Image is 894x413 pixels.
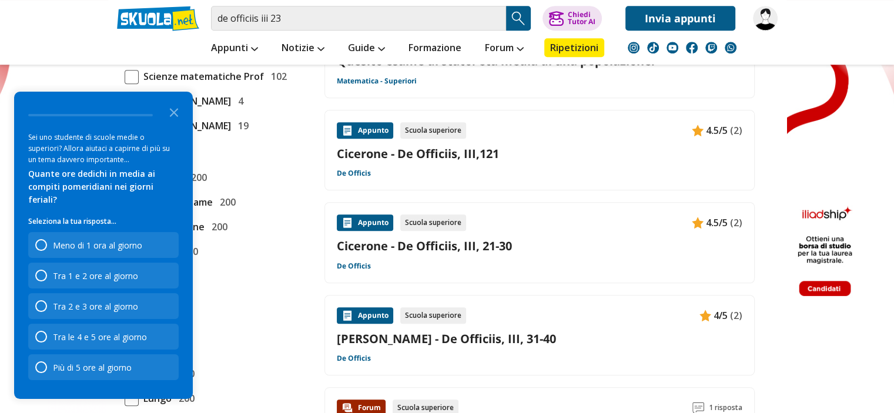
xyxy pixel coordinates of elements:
[706,215,728,230] span: 4.5/5
[215,194,236,210] span: 200
[53,301,138,312] div: Tra 2 e 3 ore al giorno
[139,69,264,84] span: Scienze matematiche Prof
[28,354,179,380] div: Più di 5 ore al giorno
[625,6,735,31] a: Invia appunti
[125,293,294,305] a: Mostra tutto (4)
[337,307,393,324] div: Appunto
[211,6,506,31] input: Cerca appunti, riassunti o versioni
[482,38,527,59] a: Forum
[337,261,371,271] a: De Officis
[53,331,147,343] div: Tra le 4 e 5 ore al giorno
[337,214,393,231] div: Appunto
[400,307,466,324] div: Scuola superiore
[186,170,207,185] span: 200
[345,38,388,59] a: Guide
[28,263,179,288] div: Tra 1 e 2 ore al giorno
[730,215,742,230] span: (2)
[400,122,466,139] div: Scuola superiore
[506,6,531,31] button: Search Button
[53,362,132,373] div: Più di 5 ore al giorno
[337,169,371,178] a: De Officis
[28,216,179,227] p: Seleziona la tua risposta...
[544,38,604,57] a: Ripetizioni
[647,42,659,53] img: tiktok
[686,42,698,53] img: facebook
[337,122,393,139] div: Appunto
[510,9,527,27] img: Cerca appunti, riassunti o versioni
[162,100,186,123] button: Close the survey
[208,38,261,59] a: Appunti
[53,240,142,251] div: Meno di 1 ora al giorno
[233,118,249,133] span: 19
[692,125,704,136] img: Appunti contenuto
[341,125,353,136] img: Appunti contenuto
[233,93,243,109] span: 4
[725,42,736,53] img: WhatsApp
[279,38,327,59] a: Notizie
[337,354,371,363] a: De Officis
[28,167,179,206] div: Quante ore dedichi in media ai compiti pomeridiani nei giorni feriali?
[543,6,602,31] button: ChiediTutor AI
[28,324,179,350] div: Tra le 4 e 5 ore al giorno
[628,42,639,53] img: instagram
[14,92,193,399] div: Survey
[406,38,464,59] a: Formazione
[706,123,728,138] span: 4.5/5
[667,42,678,53] img: youtube
[692,217,704,229] img: Appunti contenuto
[337,146,742,162] a: Cicerone - De Officiis, III,121
[753,6,778,31] img: annacasazza
[730,123,742,138] span: (2)
[337,76,417,86] a: Matematica - Superiori
[337,331,742,347] a: [PERSON_NAME] - De Officiis, III, 31-40
[28,232,179,258] div: Meno di 1 ora al giorno
[337,238,742,254] a: Cicerone - De Officiis, III, 21-30
[730,308,742,323] span: (2)
[28,132,179,165] div: Sei uno studente di scuole medie o superiori? Allora aiutaci a capirne di più su un tema davvero ...
[714,308,728,323] span: 4/5
[53,270,138,281] div: Tra 1 e 2 ore al giorno
[341,217,353,229] img: Appunti contenuto
[567,11,595,25] div: Chiedi Tutor AI
[705,42,717,53] img: twitch
[266,69,287,84] span: 102
[28,293,179,319] div: Tra 2 e 3 ore al giorno
[699,310,711,321] img: Appunti contenuto
[341,310,353,321] img: Appunti contenuto
[207,219,227,234] span: 200
[400,214,466,231] div: Scuola superiore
